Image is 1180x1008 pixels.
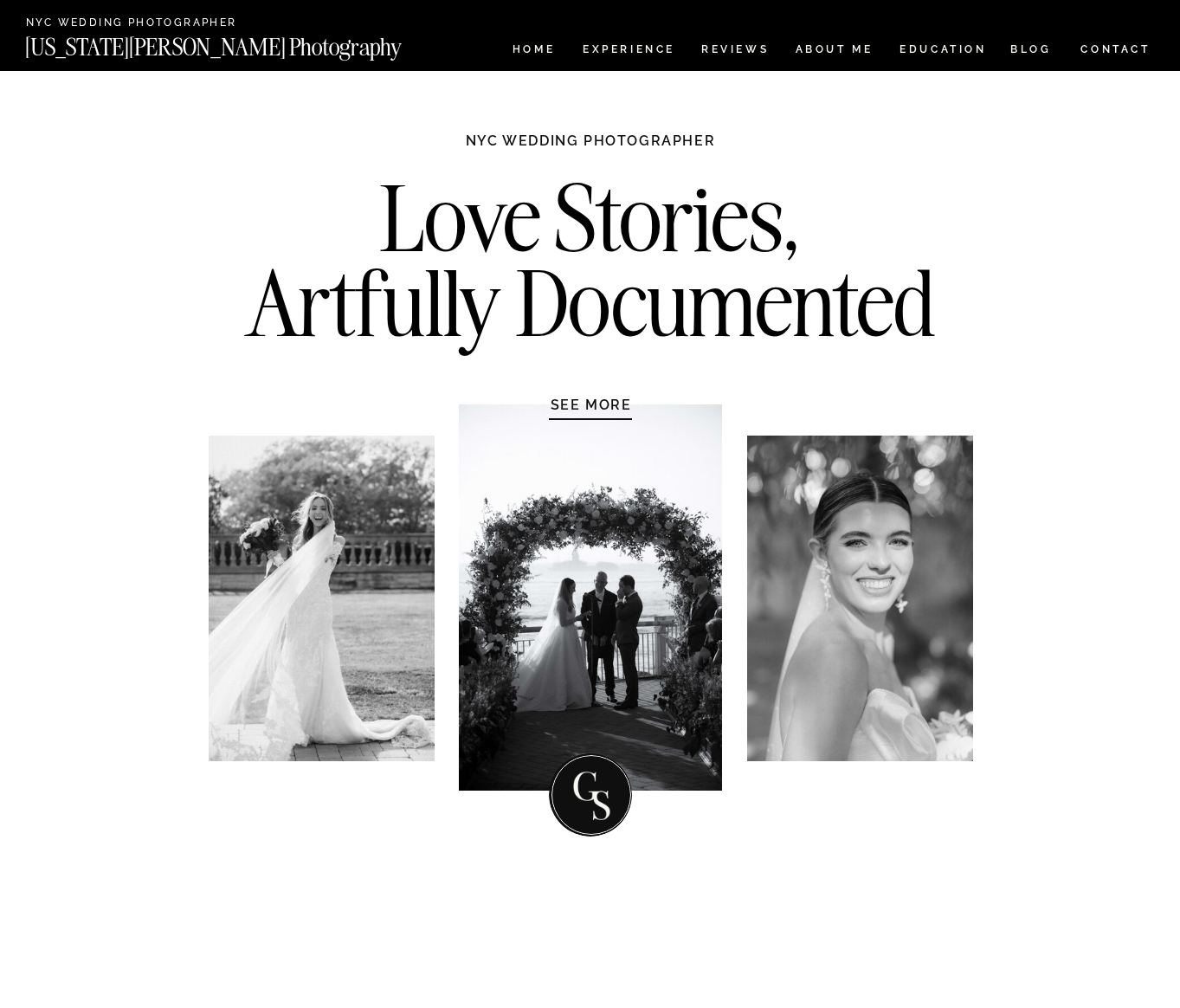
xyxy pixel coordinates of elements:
[25,36,460,50] a: [US_STATE][PERSON_NAME] Photography
[583,44,674,59] a: Experience
[795,44,874,59] a: ABOUT ME
[509,44,558,59] a: HOME
[26,17,287,30] a: NYC Wedding Photographer
[228,176,954,358] h2: Love Stories, Artfully Documented
[509,396,674,413] a: SEE MORE
[898,44,989,59] a: EDUCATION
[1080,40,1151,59] a: CONTACT
[1010,44,1052,59] a: BLOG
[701,44,766,59] a: REVIEWS
[429,132,753,166] h1: NYC WEDDING PHOTOGRAPHER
